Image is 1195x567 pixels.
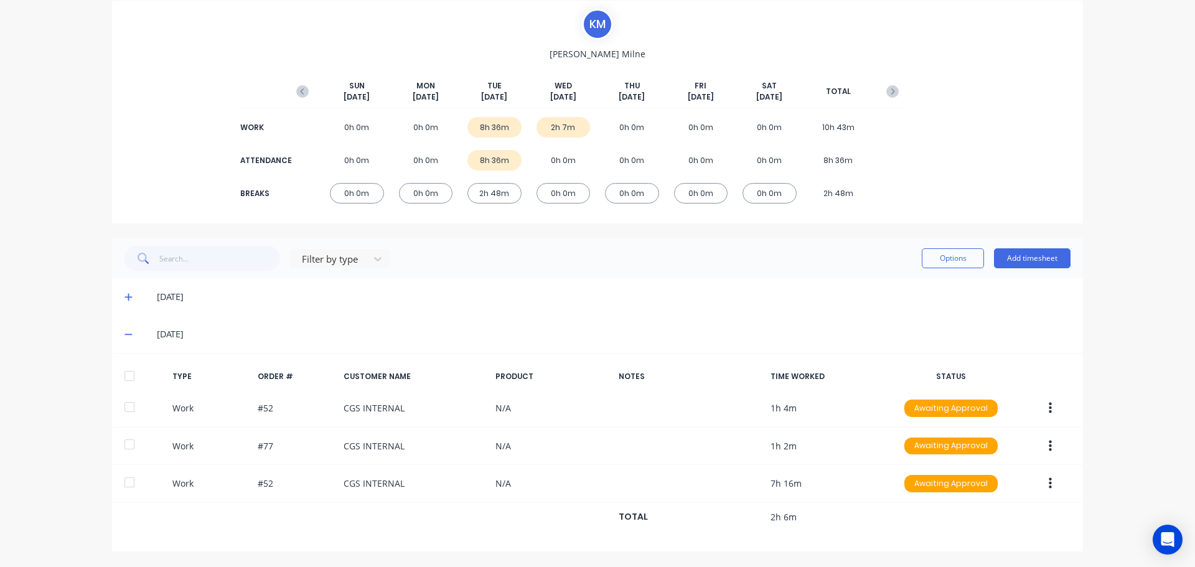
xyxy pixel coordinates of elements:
[240,155,290,166] div: ATTENDANCE
[413,91,439,103] span: [DATE]
[605,117,659,138] div: 0h 0m
[904,475,998,492] div: Awaiting Approval
[481,91,507,103] span: [DATE]
[1153,525,1183,555] div: Open Intercom Messenger
[812,117,866,138] div: 10h 43m
[894,371,1008,382] div: STATUS
[399,183,453,204] div: 0h 0m
[743,150,797,171] div: 0h 0m
[624,80,640,91] span: THU
[756,91,782,103] span: [DATE]
[812,150,866,171] div: 8h 36m
[904,400,998,417] div: Awaiting Approval
[157,290,1071,304] div: [DATE]
[674,150,728,171] div: 0h 0m
[349,80,365,91] span: SUN
[994,248,1071,268] button: Add timesheet
[240,188,290,199] div: BREAKS
[537,117,591,138] div: 2h 7m
[605,150,659,171] div: 0h 0m
[467,117,522,138] div: 8h 36m
[416,80,435,91] span: MON
[605,183,659,204] div: 0h 0m
[330,183,384,204] div: 0h 0m
[330,117,384,138] div: 0h 0m
[240,122,290,133] div: WORK
[904,438,998,455] div: Awaiting Approval
[344,91,370,103] span: [DATE]
[467,150,522,171] div: 8h 36m
[619,91,645,103] span: [DATE]
[172,371,248,382] div: TYPE
[330,150,384,171] div: 0h 0m
[619,371,761,382] div: NOTES
[743,183,797,204] div: 0h 0m
[537,150,591,171] div: 0h 0m
[743,117,797,138] div: 0h 0m
[399,117,453,138] div: 0h 0m
[157,327,1071,341] div: [DATE]
[762,80,777,91] span: SAT
[550,91,576,103] span: [DATE]
[487,80,502,91] span: TUE
[159,246,281,271] input: Search...
[695,80,706,91] span: FRI
[258,371,334,382] div: ORDER #
[344,371,485,382] div: CUSTOMER NAME
[826,86,851,97] span: TOTAL
[922,248,984,268] button: Options
[771,371,884,382] div: TIME WORKED
[495,371,609,382] div: PRODUCT
[399,150,453,171] div: 0h 0m
[812,183,866,204] div: 2h 48m
[582,9,613,40] div: K M
[555,80,572,91] span: WED
[688,91,714,103] span: [DATE]
[537,183,591,204] div: 0h 0m
[674,117,728,138] div: 0h 0m
[467,183,522,204] div: 2h 48m
[550,47,645,60] span: [PERSON_NAME] Milne
[674,183,728,204] div: 0h 0m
